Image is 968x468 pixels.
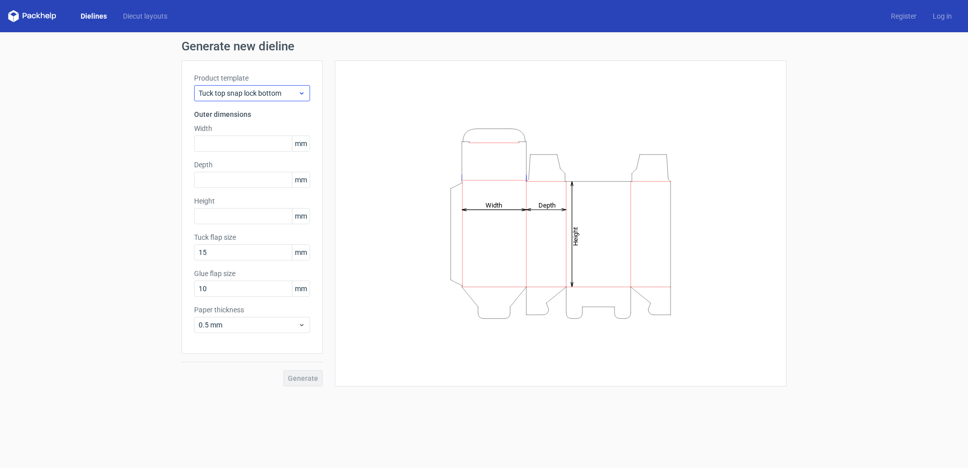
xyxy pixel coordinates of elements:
h3: Outer dimensions [194,109,310,119]
h1: Generate new dieline [181,40,786,52]
a: Dielines [73,11,115,21]
tspan: Height [572,227,579,245]
label: Height [194,196,310,206]
span: mm [292,281,310,296]
a: Log in [925,11,960,21]
span: mm [292,172,310,187]
span: 0.5 mm [199,320,298,330]
label: Tuck flap size [194,232,310,242]
span: mm [292,245,310,260]
label: Width [194,123,310,133]
a: Register [883,11,925,21]
a: Diecut layouts [115,11,175,21]
tspan: Width [486,201,502,209]
span: mm [292,136,310,151]
label: Glue flap size [194,269,310,279]
label: Product template [194,73,310,83]
span: Tuck top snap lock bottom [199,88,298,98]
label: Paper thickness [194,305,310,315]
tspan: Depth [538,201,556,209]
span: mm [292,209,310,224]
label: Depth [194,160,310,170]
